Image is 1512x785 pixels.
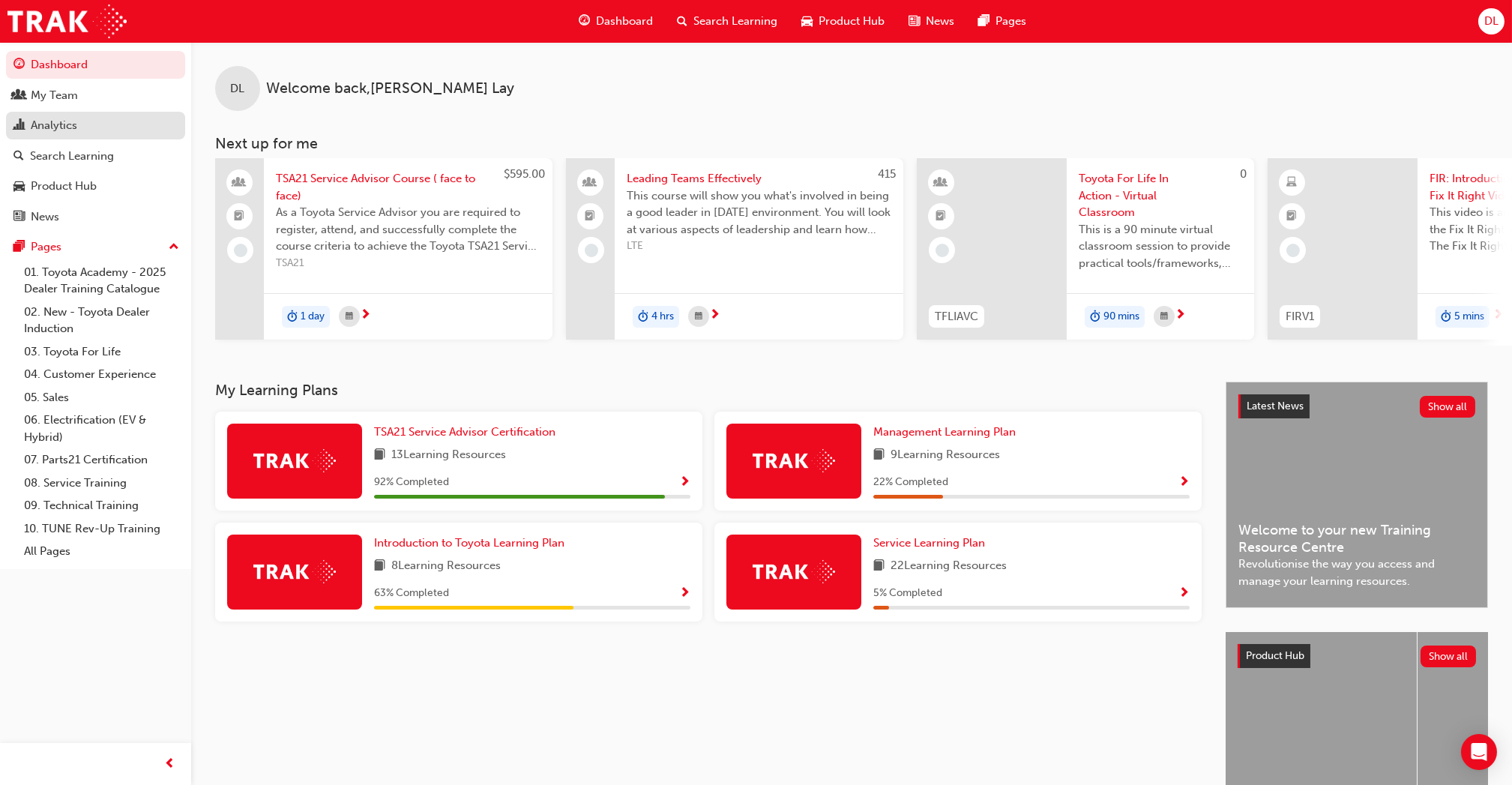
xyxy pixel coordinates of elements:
[1238,522,1475,556] span: Welcome to your new Training Resource Centre
[567,6,665,37] a: guage-iconDashboard
[253,560,336,583] img: Trak
[966,6,1038,37] a: pages-iconPages
[374,425,555,439] span: TSA21 Service Advisor Certification
[873,535,991,552] a: Service Learning Plan
[1103,308,1139,325] span: 90 mins
[6,82,185,109] a: My Team
[665,6,789,37] a: search-iconSearch Learning
[18,409,185,448] a: 06. Electrification (EV & Hybrid)
[936,173,947,193] span: learningResourceType_INSTRUCTOR_LED-icon
[936,207,947,226] span: booktick-icon
[789,6,897,37] a: car-iconProduct Hub
[169,238,179,257] span: up-icon
[878,167,896,181] span: 415
[235,207,245,226] span: booktick-icon
[6,233,185,261] button: Pages
[1238,644,1476,668] a: Product HubShow all
[679,587,690,601] span: Show Progress
[374,536,564,550] span: Introduction to Toyota Learning Plan
[627,170,891,187] span: Leading Teams Effectively
[819,13,885,30] span: Product Hub
[18,517,185,541] a: 10. TUNE Rev-Up Training
[13,241,25,254] span: pages-icon
[31,208,59,226] div: News
[360,309,371,322] span: next-icon
[1090,307,1100,327] span: duration-icon
[873,474,948,491] span: 22 % Completed
[215,382,1202,399] h3: My Learning Plans
[679,473,690,492] button: Show Progress
[679,584,690,603] button: Show Progress
[1286,244,1300,257] span: learningRecordVerb_NONE-icon
[374,474,449,491] span: 92 % Completed
[18,340,185,364] a: 03. Toyota For Life
[6,203,185,231] a: News
[596,13,653,30] span: Dashboard
[31,178,97,195] div: Product Hub
[13,89,25,103] span: people-icon
[926,13,954,30] span: News
[873,425,1016,439] span: Management Learning Plan
[18,261,185,301] a: 01. Toyota Academy - 2025 Dealer Training Catalogue
[935,308,978,325] span: TFLIAVC
[627,187,891,238] span: This course will show you what's involved in being a good leader in [DATE] environment. You will ...
[6,142,185,170] a: Search Learning
[13,150,24,163] span: search-icon
[504,167,545,181] span: $595.00
[13,58,25,72] span: guage-icon
[1246,649,1304,662] span: Product Hub
[1079,221,1242,272] span: This is a 90 minute virtual classroom session to provide practical tools/frameworks, behaviours a...
[1178,587,1190,601] span: Show Progress
[165,755,176,774] span: prev-icon
[18,472,185,495] a: 08. Service Training
[897,6,966,37] a: news-iconNews
[1441,307,1451,327] span: duration-icon
[627,238,891,255] span: LTE
[579,12,590,31] span: guage-icon
[301,308,325,325] span: 1 day
[1079,170,1242,221] span: Toyota For Life In Action - Virtual Classroom
[18,448,185,472] a: 07. Parts21 Certification
[873,585,942,602] span: 5 % Completed
[31,87,78,104] div: My Team
[891,446,1000,465] span: 9 Learning Resources
[978,12,990,31] span: pages-icon
[996,13,1026,30] span: Pages
[18,386,185,409] a: 05. Sales
[1238,394,1475,418] a: Latest NewsShow all
[651,308,674,325] span: 4 hrs
[266,80,514,97] span: Welcome back , [PERSON_NAME] Lay
[13,180,25,193] span: car-icon
[1178,584,1190,603] button: Show Progress
[1247,400,1304,412] span: Latest News
[391,557,501,576] span: 8 Learning Resources
[1461,734,1497,770] div: Open Intercom Messenger
[677,12,687,31] span: search-icon
[6,112,185,139] a: Analytics
[235,173,245,193] span: people-icon
[585,244,598,257] span: learningRecordVerb_NONE-icon
[917,158,1254,340] a: 0TFLIAVCToyota For Life In Action - Virtual ClassroomThis is a 90 minute virtual classroom sessio...
[1286,308,1314,325] span: FIRV1
[18,363,185,386] a: 04. Customer Experience
[18,301,185,340] a: 02. New - Toyota Dealer Induction
[287,307,298,327] span: duration-icon
[276,255,540,272] span: TSA21
[7,4,127,38] img: Trak
[374,557,385,576] span: book-icon
[585,173,596,193] span: people-icon
[253,449,336,472] img: Trak
[873,424,1022,441] a: Management Learning Plan
[276,204,540,255] span: As a Toyota Service Advisor you are required to register, attend, and successfully complete the c...
[679,476,690,490] span: Show Progress
[1226,382,1488,608] a: Latest NewsShow allWelcome to your new Training Resource CentreRevolutionise the way you access a...
[13,211,25,224] span: news-icon
[891,557,1007,576] span: 22 Learning Resources
[1240,167,1247,181] span: 0
[873,557,885,576] span: book-icon
[695,307,702,326] span: calendar-icon
[18,540,185,563] a: All Pages
[391,446,506,465] span: 13 Learning Resources
[1160,307,1168,326] span: calendar-icon
[936,244,949,257] span: learningRecordVerb_NONE-icon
